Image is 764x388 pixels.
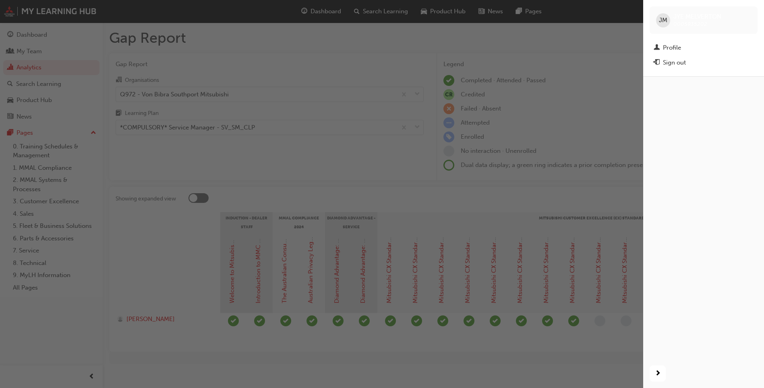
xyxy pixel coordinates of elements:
span: JM [659,16,667,25]
div: Sign out [663,58,686,67]
span: exit-icon [654,59,660,67]
button: Sign out [650,55,758,70]
span: 0005935202 [673,21,707,27]
a: Profile [650,40,758,55]
span: JYE MELVERTON [673,13,721,20]
span: next-icon [655,369,661,379]
div: Profile [663,43,681,52]
span: man-icon [654,44,660,52]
